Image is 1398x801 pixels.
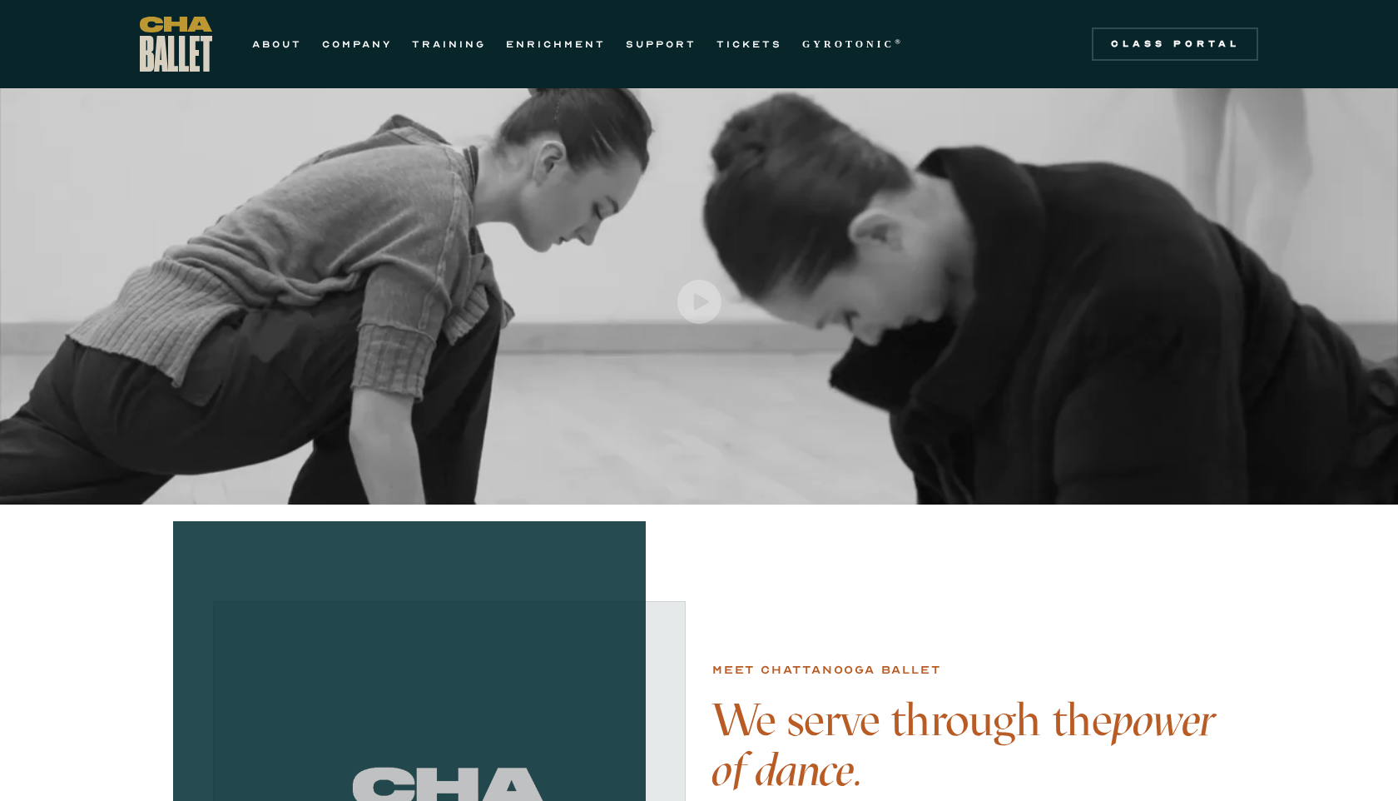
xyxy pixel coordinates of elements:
[506,34,606,54] a: ENRICHMENT
[712,695,1225,795] h4: We serve through the
[412,34,486,54] a: TRAINING
[626,34,697,54] a: SUPPORT
[1102,37,1248,51] div: Class Portal
[895,37,904,46] sup: ®
[712,660,940,680] div: Meet chattanooga ballet
[140,17,212,72] a: home
[802,34,904,54] a: GYROTONIC®
[322,34,392,54] a: COMPANY
[1092,27,1258,61] a: Class Portal
[716,34,782,54] a: TICKETS
[712,693,1215,797] em: power of dance.
[802,38,895,50] strong: GYROTONIC
[252,34,302,54] a: ABOUT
